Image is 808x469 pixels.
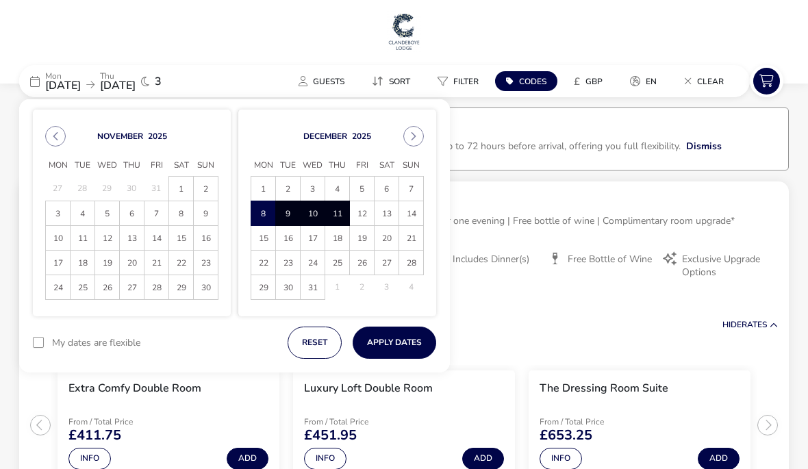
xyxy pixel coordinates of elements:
span: 8 [252,202,275,226]
button: HideRates [722,320,778,329]
td: 10 [46,226,71,251]
span: 15 [252,227,275,251]
td: 29 [251,275,276,300]
i: £ [574,75,580,88]
span: 27 [375,251,398,275]
td: 20 [120,251,144,275]
span: 28 [145,276,168,300]
td: 3 [301,177,325,201]
td: 16 [194,226,218,251]
td: 30 [120,177,144,201]
span: 18 [326,227,349,251]
img: Main Website [387,11,421,52]
td: 9 [276,201,301,226]
span: [DATE] [100,78,136,93]
span: Filter [453,76,479,87]
span: Fri [350,155,375,176]
span: 4 [326,177,349,201]
span: Wed [95,155,120,176]
td: 29 [169,275,194,300]
p: From / Total Price [68,418,186,426]
span: Tue [276,155,301,176]
button: Choose Month [303,131,347,142]
td: 28 [144,275,169,300]
h3: The Dressing Room Suite [540,381,668,396]
span: 31 [301,276,324,300]
td: 26 [95,275,120,300]
button: Choose Year [352,131,371,142]
span: 11 [326,202,349,226]
span: Sat [375,155,399,176]
span: 14 [145,227,168,251]
td: 16 [276,226,301,251]
button: en [619,71,668,91]
span: 24 [47,276,69,300]
div: Choose Date [33,110,436,316]
td: 8 [169,201,194,226]
span: £411.75 [68,429,121,442]
span: 29 [170,276,192,300]
naf-pibe-menu-bar-item: Guests [288,71,361,91]
span: Thu [120,155,144,176]
span: GBP [585,76,603,87]
span: 25 [71,276,94,300]
td: 13 [375,201,399,226]
p: Thu [100,72,136,80]
span: 1 [170,177,192,201]
td: 4 [399,275,424,300]
td: 19 [350,226,375,251]
p: 3 nights B&B | 3-course dinner one evening | Free bottle of wine | Complimentary room upgrade* [318,214,778,228]
span: 11 [71,227,94,251]
td: 2 [350,275,375,300]
td: 2 [276,177,301,201]
span: 9 [194,202,217,226]
span: 2 [194,177,217,201]
span: 12 [96,227,118,251]
span: 20 [121,251,143,275]
td: 1 [325,275,350,300]
td: 27 [375,251,399,275]
td: 21 [399,226,424,251]
span: Sort [389,76,410,87]
span: Free Bottle of Wine [568,253,652,266]
td: 1 [251,177,276,201]
td: 23 [194,251,218,275]
span: 23 [277,251,299,275]
td: 30 [276,275,301,300]
td: 5 [350,177,375,201]
span: 17 [47,251,69,275]
span: Mon [46,155,71,176]
naf-pibe-menu-bar-item: Sort [361,71,427,91]
span: Guests [313,76,344,87]
span: 1 [252,177,275,201]
td: 25 [71,275,95,300]
span: 10 [47,227,69,251]
span: 15 [170,227,192,251]
td: 21 [144,251,169,275]
div: Mon[DATE]Thu[DATE]3 [19,65,225,97]
button: Choose Month [97,131,143,142]
span: 8 [170,202,192,226]
td: 20 [375,226,399,251]
span: 25 [326,251,349,275]
td: 19 [95,251,120,275]
td: 14 [144,226,169,251]
span: 9 [277,202,299,226]
span: 3 [301,177,324,201]
span: [DATE] [45,78,81,93]
naf-pibe-menu-bar-item: Filter [427,71,495,91]
naf-pibe-menu-bar-item: £GBP [563,71,619,91]
td: 10 [301,201,325,226]
span: 13 [375,202,398,226]
button: Clear [673,71,735,91]
td: 15 [169,226,194,251]
button: Sort [361,71,421,91]
span: 18 [71,251,94,275]
p: From / Total Price [304,418,421,426]
button: Previous Month [45,126,66,147]
span: 22 [252,251,275,275]
label: My dates are flexible [52,338,140,348]
span: 7 [145,202,168,226]
span: 27 [121,276,143,300]
span: 29 [252,276,275,300]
